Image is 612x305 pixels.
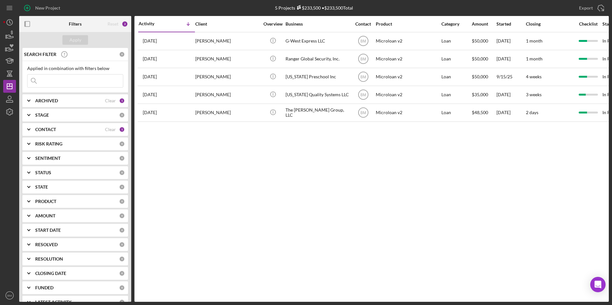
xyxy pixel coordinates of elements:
[19,2,67,14] button: New Project
[496,104,525,121] div: [DATE]
[376,51,440,67] div: Microloan v2
[526,38,543,43] time: 1 month
[119,184,125,190] div: 0
[105,98,116,103] div: Clear
[286,21,350,27] div: Business
[69,35,81,45] div: Apply
[360,39,366,43] text: BM
[35,256,63,262] b: RESOLUTION
[261,21,285,27] div: Overview
[472,92,488,97] span: $35,000
[119,227,125,233] div: 0
[35,127,56,132] b: CONTACT
[472,38,488,43] span: $50,000
[526,21,574,27] div: Closing
[119,256,125,262] div: 0
[195,104,259,121] div: [PERSON_NAME]
[7,294,12,297] text: BM
[143,110,157,115] time: 2025-08-26 20:34
[286,104,350,121] div: The [PERSON_NAME] Group, LLC
[27,66,123,71] div: Applied in combination with filters below
[35,242,58,247] b: RESOLVED
[376,21,440,27] div: Product
[360,93,366,97] text: BM
[35,300,71,305] b: LATEST ACTIVITY
[195,21,259,27] div: Client
[195,68,259,85] div: [PERSON_NAME]
[286,86,350,103] div: [US_STATE] Quality Systems LLC
[573,2,609,14] button: Export
[472,21,496,27] div: Amount
[195,33,259,50] div: [PERSON_NAME]
[62,35,88,45] button: Apply
[143,38,157,43] time: 2025-09-29 21:00
[35,285,53,290] b: FUNDED
[35,271,66,276] b: CLOSING DATE
[286,51,350,67] div: Ranger Global Security, Inc.
[35,141,62,146] b: RISK RATING
[360,111,366,115] text: BM
[119,127,125,132] div: 1
[35,213,55,218] b: AMOUNT
[472,56,488,61] span: $50,000
[35,2,60,14] div: New Project
[275,5,353,11] div: 5 Projects • $233,500 Total
[496,21,525,27] div: Started
[119,155,125,161] div: 0
[376,86,440,103] div: Microloan v2
[526,56,543,61] time: 1 month
[35,199,56,204] b: PRODUCT
[441,68,471,85] div: Loan
[119,170,125,176] div: 0
[295,5,321,11] div: $233,500
[441,33,471,50] div: Loan
[108,21,118,27] div: Reset
[35,228,61,233] b: START DATE
[286,68,350,85] div: [US_STATE] Preschool Inc
[360,75,366,79] text: BM
[35,156,60,161] b: SENTIMENT
[119,98,125,104] div: 1
[119,299,125,305] div: 0
[526,74,542,79] time: 4 weeks
[122,21,128,27] div: 2
[119,285,125,291] div: 0
[472,110,488,115] span: $48,500
[139,21,167,26] div: Activity
[35,170,51,175] b: STATUS
[119,141,125,147] div: 0
[35,113,49,118] b: STAGE
[441,21,471,27] div: Category
[143,92,157,97] time: 2025-09-07 01:28
[119,270,125,276] div: 0
[472,74,488,79] span: $50,000
[496,51,525,67] div: [DATE]
[579,2,593,14] div: Export
[441,104,471,121] div: Loan
[526,110,538,115] time: 2 days
[35,184,48,190] b: STATE
[376,68,440,85] div: Microloan v2
[119,51,125,57] div: 0
[496,33,525,50] div: [DATE]
[143,56,157,61] time: 2025-09-29 19:11
[376,33,440,50] div: Microloan v2
[119,242,125,247] div: 0
[286,33,350,50] div: G-West Express LLC
[496,86,525,103] div: [DATE]
[143,74,157,79] time: 2025-09-16 20:51
[105,127,116,132] div: Clear
[24,52,56,57] b: SEARCH FILTER
[195,86,259,103] div: [PERSON_NAME]
[360,57,366,61] text: BM
[441,51,471,67] div: Loan
[195,51,259,67] div: [PERSON_NAME]
[496,68,525,85] div: 9/15/25
[590,277,606,292] div: Open Intercom Messenger
[35,98,58,103] b: ARCHIVED
[575,21,602,27] div: Checklist
[526,92,542,97] time: 3 weeks
[69,21,82,27] b: Filters
[351,21,375,27] div: Contact
[119,199,125,204] div: 0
